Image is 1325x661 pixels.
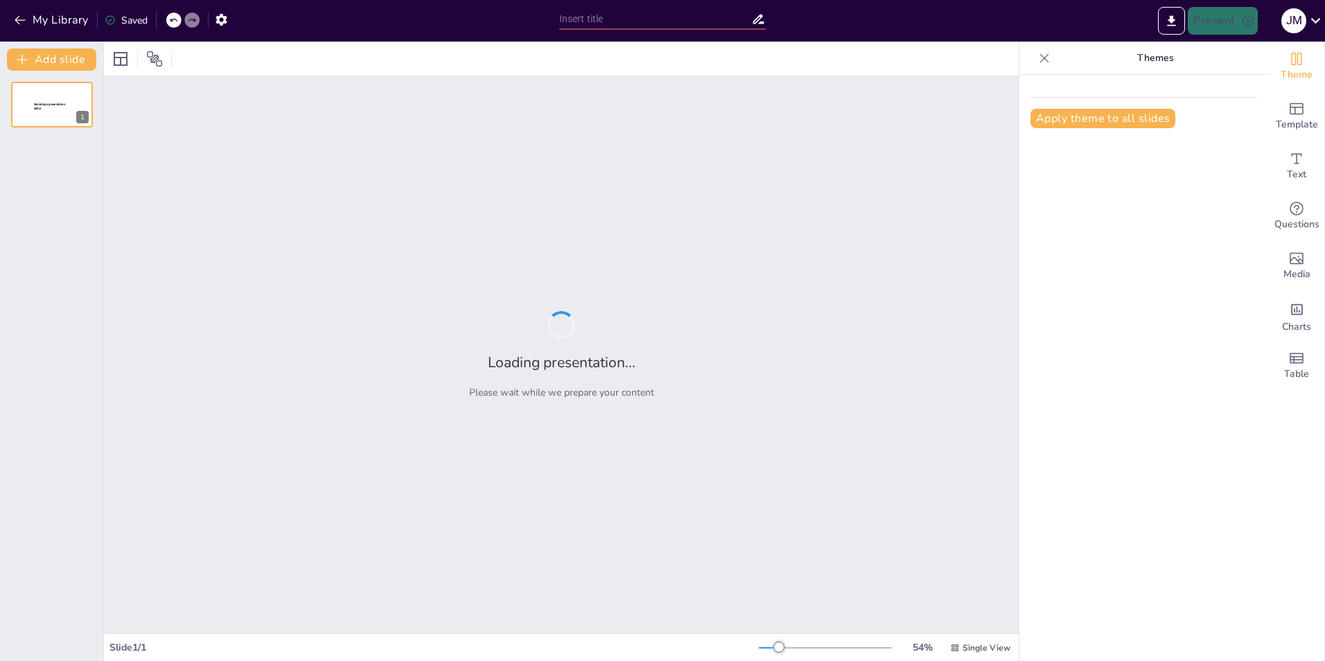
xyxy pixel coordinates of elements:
button: Add slide [7,49,96,71]
input: Insert title [559,9,752,29]
button: Present [1188,7,1257,35]
button: Apply theme to all slides [1030,109,1175,128]
div: Get real-time input from your audience [1269,191,1324,241]
div: Add a table [1269,341,1324,391]
p: Please wait while we prepare your content [469,386,654,399]
button: My Library [10,9,94,31]
div: Add ready made slides [1269,91,1324,141]
span: Sendsteps presentation editor [34,103,65,110]
div: 1 [76,111,89,123]
span: Position [146,51,163,67]
div: J M [1281,8,1306,33]
div: Saved [105,14,148,27]
div: Add text boxes [1269,141,1324,191]
span: Theme [1281,67,1313,82]
button: J M [1281,7,1306,35]
span: Media [1283,267,1310,282]
div: Change the overall theme [1269,42,1324,91]
span: Charts [1282,319,1311,335]
span: Template [1276,117,1318,132]
div: 1 [11,82,93,127]
div: Add charts and graphs [1269,291,1324,341]
h2: Loading presentation... [488,353,635,372]
p: Themes [1055,42,1255,75]
span: Single View [963,642,1010,653]
span: Questions [1274,217,1319,232]
span: Text [1287,167,1306,182]
button: Export to PowerPoint [1158,7,1185,35]
div: Layout [109,48,132,70]
span: Table [1284,367,1309,382]
div: Add images, graphics, shapes or video [1269,241,1324,291]
div: Slide 1 / 1 [109,641,759,654]
div: 54 % [906,641,939,654]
